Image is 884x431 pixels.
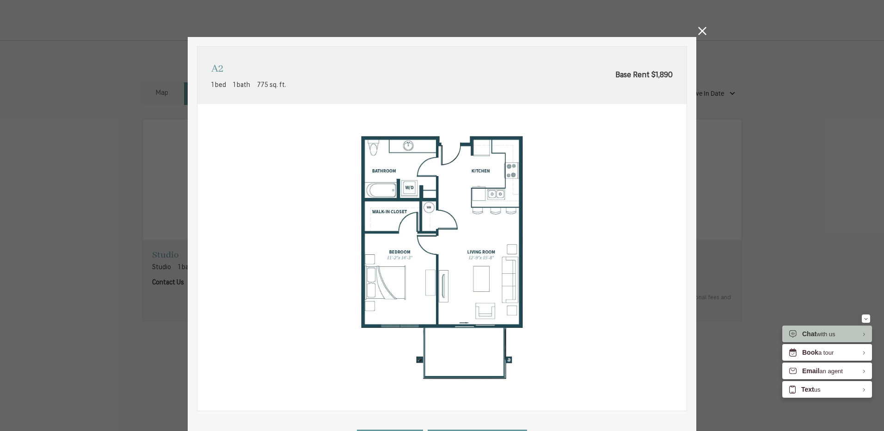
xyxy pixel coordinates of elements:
p: A2 [211,61,224,78]
span: 775 sq. ft. [257,80,286,90]
img: A2 - 1 bedroom floorplan layout with 1 bathroom and 775 square feet [197,104,687,411]
span: 1 bath [233,80,250,90]
span: Base Rent $1,890 [615,69,673,81]
span: 1 bed [211,80,226,90]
